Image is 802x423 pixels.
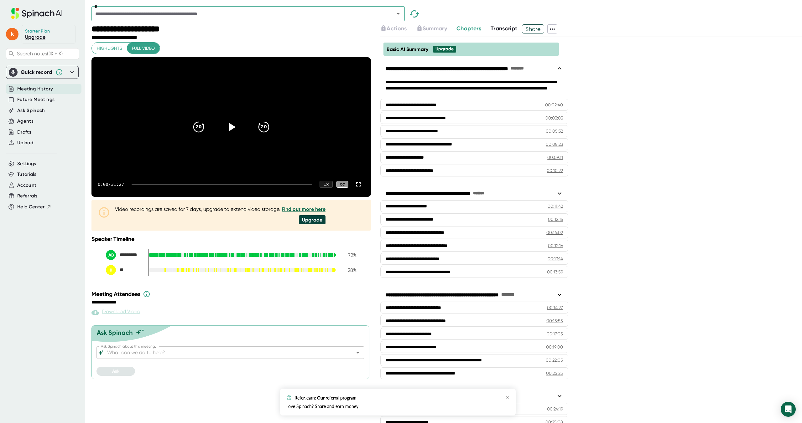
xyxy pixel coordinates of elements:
[394,9,403,18] button: Open
[97,329,133,336] div: Ask Spinach
[341,252,357,258] div: 72 %
[106,348,344,357] input: What can we do to help?
[17,85,53,93] button: Meeting History
[97,44,122,52] span: Highlights
[17,171,36,178] button: Tutorials
[320,181,333,188] div: 1 x
[546,344,563,350] div: 00:19:00
[92,43,127,54] button: Highlights
[106,250,116,260] div: AB
[127,43,160,54] button: Full video
[106,265,143,275] div: KC
[781,402,796,417] div: Open Intercom Messenger
[112,369,119,374] span: Ask
[547,304,563,311] div: 00:14:27
[546,357,563,363] div: 00:22:05
[91,236,371,242] div: Speaker Timeline
[132,44,155,52] span: Full video
[17,192,37,200] button: Referrals
[17,118,34,125] button: Agents
[545,102,563,108] div: 00:02:40
[17,96,55,103] button: Future Meetings
[548,203,563,209] div: 00:11:42
[423,25,447,32] span: Summary
[25,28,50,34] div: Starter Plan
[341,267,357,273] div: 28 %
[96,367,135,376] button: Ask
[353,348,362,357] button: Open
[17,129,31,136] button: Drafts
[456,25,481,32] span: Chapters
[17,182,36,189] button: Account
[6,28,18,40] span: k
[456,24,481,33] button: Chapters
[106,250,143,260] div: Aria Bird
[548,216,563,222] div: 00:12:16
[546,318,563,324] div: 00:15:55
[416,24,456,33] div: Upgrade to access
[115,206,325,212] div: Video recordings are saved for 7 days, upgrade to extend video storage.
[17,203,45,211] span: Help Center
[387,25,407,32] span: Actions
[282,206,325,212] a: Find out more here
[435,46,454,52] div: Upgrade
[17,160,36,167] button: Settings
[336,181,348,188] div: CC
[547,154,563,161] div: 00:09:11
[387,46,428,52] span: Basic AI Summary
[522,24,544,33] button: Share
[546,229,563,236] div: 00:14:02
[548,256,563,262] div: 00:13:14
[106,265,116,275] div: K
[545,115,563,121] div: 00:03:03
[91,290,372,298] div: Meeting Attendees
[546,141,563,147] div: 00:08:23
[547,167,563,174] div: 00:10:22
[17,51,63,57] span: Search notes (⌘ + K)
[91,308,140,316] div: Paid feature
[9,66,76,79] div: Quick record
[546,370,563,376] div: 00:25:25
[25,34,45,40] a: Upgrade
[17,203,51,211] button: Help Center
[547,269,563,275] div: 00:13:59
[380,24,416,33] div: Upgrade to access
[98,182,124,187] div: 0:00 / 31:27
[546,128,563,134] div: 00:05:32
[17,107,45,114] button: Ask Spinach
[547,406,563,412] div: 00:24:19
[547,331,563,337] div: 00:17:05
[491,25,518,32] span: Transcript
[21,69,52,75] div: Quick record
[548,242,563,249] div: 00:12:16
[416,24,447,33] button: Summary
[522,23,544,34] span: Share
[299,215,325,224] div: Upgrade
[491,24,518,33] button: Transcript
[380,24,407,33] button: Actions
[17,139,33,146] button: Upload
